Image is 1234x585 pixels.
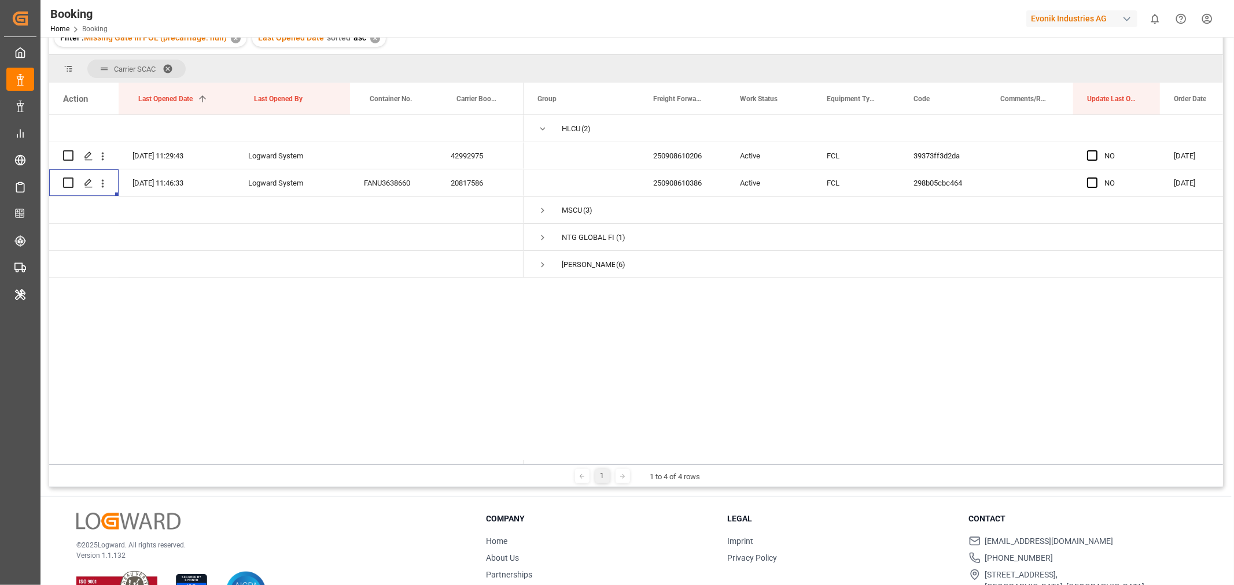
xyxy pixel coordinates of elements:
h3: Contact [969,513,1196,525]
a: Privacy Policy [727,553,777,562]
div: [DATE] 11:46:33 [119,169,234,196]
span: (2) [581,116,591,142]
span: (6) [616,251,625,278]
div: Evonik Industries AG [1026,10,1137,27]
span: Order Date [1174,95,1206,103]
span: Last Opened Date [138,95,193,103]
button: Help Center [1168,6,1194,32]
div: Logward System [234,142,350,169]
a: About Us [486,553,519,562]
a: Home [486,536,507,546]
span: Last Opened Date [258,33,324,42]
span: Filter : [60,33,84,42]
div: Press SPACE to select this row. [49,115,524,142]
span: asc [353,33,366,42]
div: Press SPACE to select this row. [49,142,524,169]
div: Press SPACE to select this row. [49,169,524,197]
a: Partnerships [486,570,532,579]
div: 42992975 [437,142,524,169]
div: [PERSON_NAME] [562,251,615,278]
div: 250908610386 [639,169,726,196]
div: Active [726,142,813,169]
span: Missing Gate In POL (precarriage: null) [84,33,227,42]
div: Active [726,169,813,196]
span: Comments/Remarks [1000,95,1049,103]
div: HLCU [562,116,580,142]
button: Evonik Industries AG [1026,8,1142,29]
span: Update Last Opened By [1087,95,1136,103]
span: sorted [327,33,351,42]
div: FCL [813,142,900,169]
img: Logward Logo [76,513,181,530]
div: [DATE] 11:29:43 [119,142,234,169]
div: Press SPACE to select this row. [49,197,524,224]
a: Imprint [727,536,753,546]
div: 1 [595,469,610,483]
div: 20817586 [437,169,524,196]
button: show 0 new notifications [1142,6,1168,32]
a: Home [50,25,69,33]
div: FCL [813,169,900,196]
div: ✕ [231,34,241,43]
p: © 2025 Logward. All rights reserved. [76,540,457,550]
span: (1) [616,224,625,251]
div: NO [1104,143,1146,169]
div: ✕ [370,34,380,43]
div: Logward System [234,169,350,196]
span: [EMAIL_ADDRESS][DOMAIN_NAME] [985,535,1114,547]
span: Carrier Booking No. [456,95,499,103]
span: Code [913,95,930,103]
span: Last Opened By [254,95,303,103]
div: 250908610206 [639,142,726,169]
h3: Company [486,513,713,525]
div: FANU3638660 [350,169,437,196]
div: Booking [50,5,108,23]
span: [PHONE_NUMBER] [985,552,1053,564]
div: Action [63,94,88,104]
div: MSCU [562,197,582,224]
span: Group [537,95,557,103]
p: Version 1.1.132 [76,550,457,561]
div: Press SPACE to select this row. [49,251,524,278]
span: Equipment Type [827,95,875,103]
div: 1 to 4 of 4 rows [650,471,701,483]
span: Container No. [370,95,412,103]
div: NTG GLOBAL FINLAND OY [562,224,615,251]
h3: Legal [727,513,954,525]
span: Freight Forwarder's Reference No. [653,95,702,103]
div: Press SPACE to select this row. [49,224,524,251]
div: 298b05cbc464 [900,169,986,196]
span: Work Status [740,95,778,103]
div: 39373ff3d2da [900,142,986,169]
span: (3) [583,197,592,224]
div: NO [1104,170,1146,197]
span: Carrier SCAC [114,65,156,73]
